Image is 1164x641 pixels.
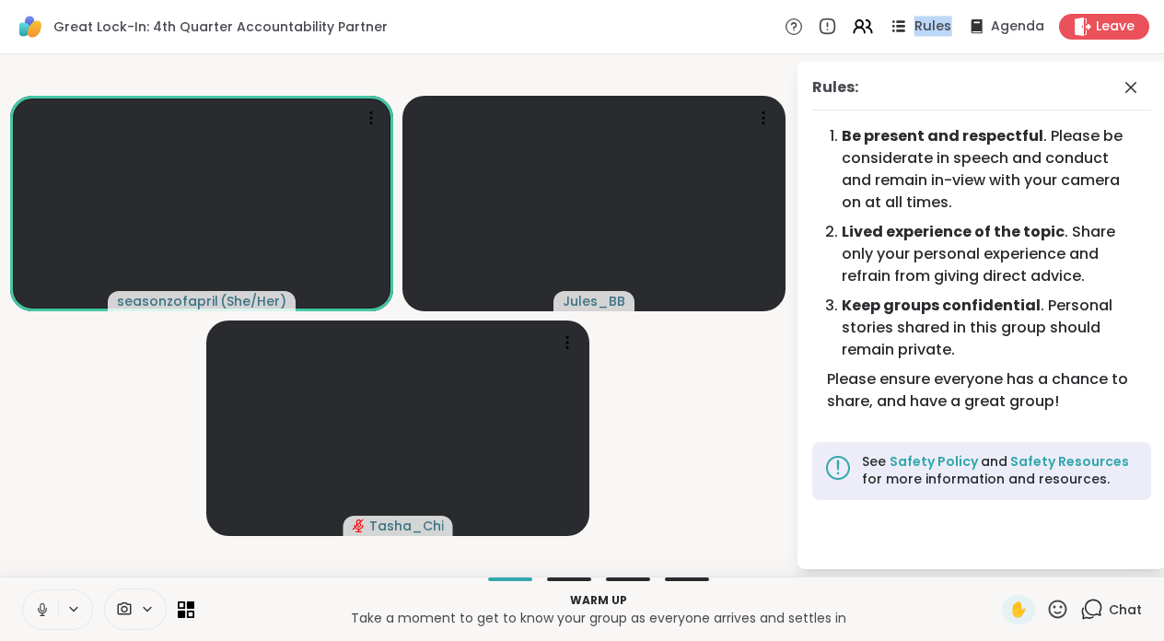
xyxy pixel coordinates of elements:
li: . Please be considerate in speech and conduct and remain in-view with your camera on at all times. [842,125,1136,214]
span: ✋ [1009,599,1028,621]
span: Great Lock-In: 4th Quarter Accountability Partner [53,17,388,36]
span: Tasha_Chi [369,517,444,535]
span: Chat [1109,600,1142,619]
p: Take a moment to get to know your group as everyone arrives and settles in [205,609,991,627]
span: Jules_BB [563,292,625,310]
span: Leave [1096,17,1135,36]
a: Safety Resources [1007,452,1129,471]
span: ( She/Her ) [220,292,286,310]
b: Keep groups confidential [842,295,1041,316]
span: Rules [914,17,952,37]
li: . Personal stories shared in this group should remain private. [842,295,1136,361]
div: Please ensure everyone has a chance to share, and have a great group! [827,368,1136,413]
p: Warm up [205,592,991,609]
a: Safety Policy [890,452,981,471]
li: . Share only your personal experience and refrain from giving direct advice. [842,221,1136,287]
span: Agenda [991,17,1044,36]
b: Lived experience of the topic [842,221,1065,242]
span: seasonzofapril [117,292,218,310]
div: Rules: [812,76,858,99]
img: ShareWell Logomark [15,11,46,42]
span: audio-muted [353,519,366,532]
b: Be present and respectful [842,125,1043,146]
div: See and for more information and resources. [862,453,1140,489]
